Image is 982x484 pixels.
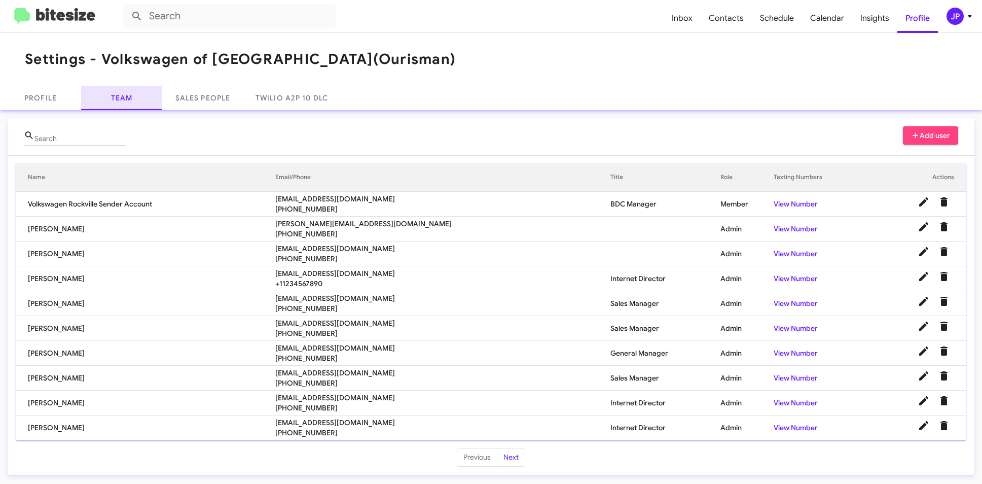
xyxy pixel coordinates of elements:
[774,274,818,283] a: View Number
[610,316,720,341] td: Sales Manager
[934,291,954,312] button: Delete User
[275,378,611,388] span: [PHONE_NUMBER]
[497,448,525,467] button: Next
[866,163,966,192] th: Actions
[610,416,720,440] td: Internet Director
[373,50,456,68] span: (Ourisman)
[752,4,802,33] a: Schedule
[774,163,866,192] th: Texting Numbers
[934,241,954,262] button: Delete User
[16,291,275,316] td: [PERSON_NAME]
[16,192,275,217] td: Volkswagen Rockville Sender Account
[610,291,720,316] td: Sales Manager
[81,86,162,110] a: Team
[16,391,275,416] td: [PERSON_NAME]
[16,163,275,192] th: Name
[897,4,938,33] a: Profile
[720,217,774,241] td: Admin
[610,341,720,366] td: General Manager
[720,241,774,266] td: Admin
[610,192,720,217] td: BDC Manager
[275,194,611,204] span: [EMAIL_ADDRESS][DOMAIN_NAME]
[16,241,275,266] td: [PERSON_NAME]
[243,86,340,110] a: Twilio A2P 10 DLC
[275,353,611,363] span: [PHONE_NUMBER]
[275,303,611,314] span: [PHONE_NUMBER]
[275,393,611,403] span: [EMAIL_ADDRESS][DOMAIN_NAME]
[774,398,818,407] a: View Number
[34,135,126,143] input: Name or Email
[934,217,954,237] button: Delete User
[938,8,971,25] button: JP
[720,163,774,192] th: Role
[774,324,818,333] a: View Number
[802,4,852,33] a: Calendar
[16,416,275,440] td: [PERSON_NAME]
[934,266,954,287] button: Delete User
[610,366,720,391] td: Sales Manager
[275,163,611,192] th: Email/Phone
[720,291,774,316] td: Admin
[275,293,611,303] span: [EMAIL_ADDRESS][DOMAIN_NAME]
[701,4,752,33] a: Contacts
[720,391,774,416] td: Admin
[774,423,818,432] a: View Number
[934,316,954,336] button: Delete User
[610,391,720,416] td: Internet Director
[774,249,818,258] a: View Number
[275,343,611,353] span: [EMAIL_ADDRESS][DOMAIN_NAME]
[275,229,611,239] span: [PHONE_NUMBER]
[774,373,818,383] a: View Number
[903,126,959,145] button: Add user
[720,416,774,440] td: Admin
[275,204,611,214] span: [PHONE_NUMBER]
[934,391,954,411] button: Delete User
[720,341,774,366] td: Admin
[911,126,951,145] span: Add user
[162,86,243,110] a: Sales People
[610,163,720,192] th: Title
[610,266,720,291] td: Internet Director
[774,224,818,233] a: View Number
[720,266,774,291] td: Admin
[16,341,275,366] td: [PERSON_NAME]
[123,4,336,28] input: Search
[774,349,818,358] a: View Number
[934,341,954,361] button: Delete User
[275,328,611,338] span: [PHONE_NUMBER]
[275,219,611,229] span: [PERSON_NAME][EMAIL_ADDRESS][DOMAIN_NAME]
[720,192,774,217] td: Member
[664,4,701,33] a: Inbox
[275,428,611,438] span: [PHONE_NUMBER]
[934,366,954,386] button: Delete User
[720,366,774,391] td: Admin
[774,299,818,308] a: View Number
[275,318,611,328] span: [EMAIL_ADDRESS][DOMAIN_NAME]
[774,199,818,209] a: View Number
[852,4,897,33] a: Insights
[25,51,456,67] h1: Settings - Volkswagen of [GEOGRAPHIC_DATA]
[947,8,964,25] div: JP
[275,368,611,378] span: [EMAIL_ADDRESS][DOMAIN_NAME]
[720,316,774,341] td: Admin
[16,266,275,291] td: [PERSON_NAME]
[275,403,611,413] span: [PHONE_NUMBER]
[934,192,954,212] button: Delete User
[275,279,611,289] span: +11234567890
[16,217,275,241] td: [PERSON_NAME]
[275,418,611,428] span: [EMAIL_ADDRESS][DOMAIN_NAME]
[275,244,611,254] span: [EMAIL_ADDRESS][DOMAIN_NAME]
[275,268,611,279] span: [EMAIL_ADDRESS][DOMAIN_NAME]
[16,316,275,341] td: [PERSON_NAME]
[275,254,611,264] span: [PHONE_NUMBER]
[16,366,275,391] td: [PERSON_NAME]
[934,416,954,436] button: Delete User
